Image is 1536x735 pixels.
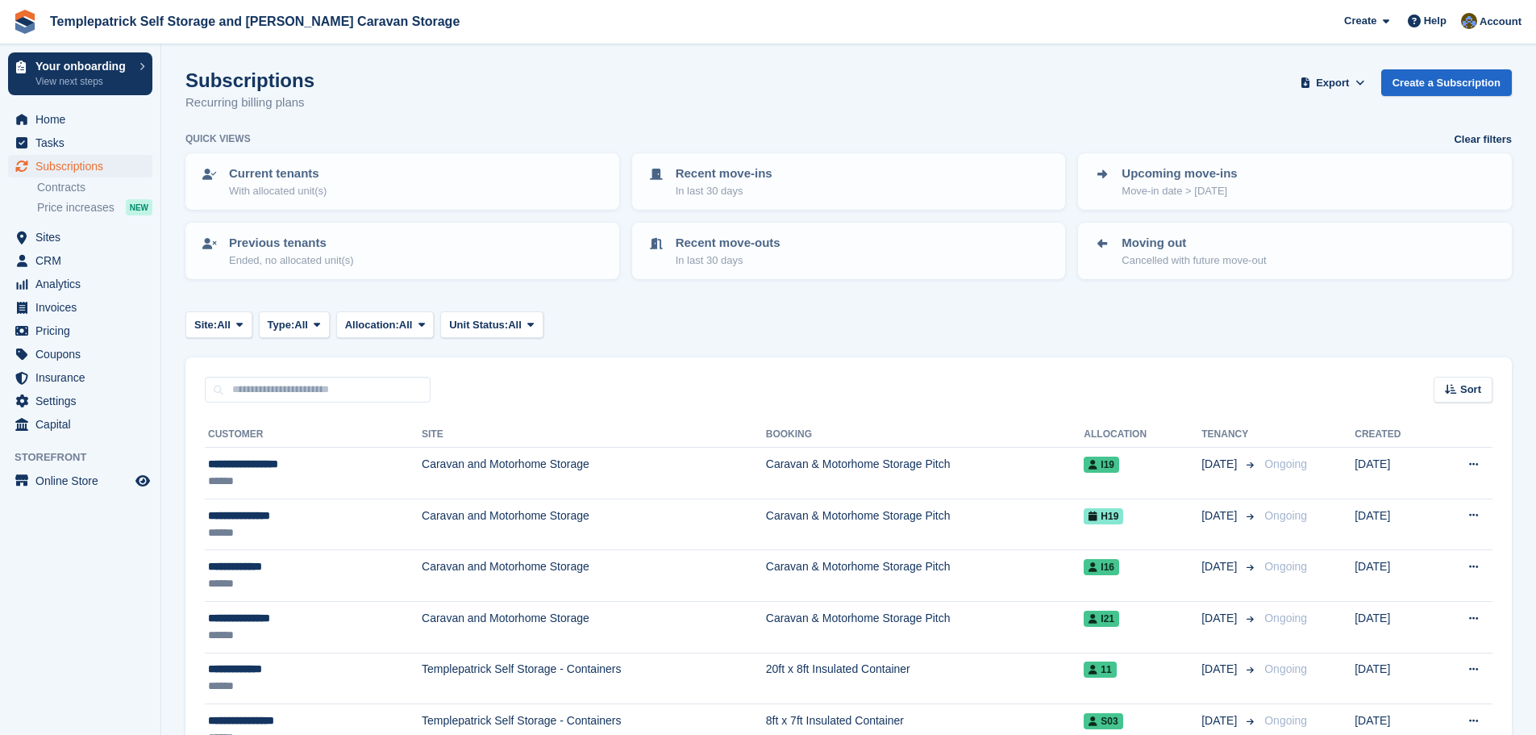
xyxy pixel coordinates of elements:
[1264,714,1307,727] span: Ongoing
[1084,713,1122,729] span: S03
[15,449,160,466] span: Storefront
[185,69,314,91] h1: Subscriptions
[8,343,152,365] a: menu
[766,448,1084,499] td: Caravan & Motorhome Storage Pitch
[422,499,766,550] td: Caravan and Motorhome Storage
[508,317,522,333] span: All
[8,366,152,389] a: menu
[35,319,132,342] span: Pricing
[345,317,399,333] span: Allocation:
[8,273,152,295] a: menu
[1122,183,1237,199] p: Move-in date > [DATE]
[1201,558,1240,575] span: [DATE]
[259,311,330,338] button: Type: All
[8,319,152,342] a: menu
[35,108,132,131] span: Home
[766,499,1084,550] td: Caravan & Motorhome Storage Pitch
[8,249,152,272] a: menu
[126,199,152,215] div: NEW
[8,296,152,319] a: menu
[1454,132,1512,148] a: Clear filters
[35,413,132,436] span: Capital
[1424,13,1447,29] span: Help
[676,183,772,199] p: In last 30 days
[37,200,114,215] span: Price increases
[37,180,152,195] a: Contracts
[229,253,354,269] p: Ended, no allocated unit(s)
[35,366,132,389] span: Insurance
[1264,509,1307,522] span: Ongoing
[217,317,231,333] span: All
[1080,155,1510,208] a: Upcoming move-ins Move-in date > [DATE]
[1264,457,1307,470] span: Ongoing
[336,311,435,338] button: Allocation: All
[8,226,152,248] a: menu
[766,422,1084,448] th: Booking
[1264,662,1307,675] span: Ongoing
[35,74,131,89] p: View next steps
[1084,559,1119,575] span: I16
[185,132,251,146] h6: Quick views
[229,183,327,199] p: With allocated unit(s)
[8,470,152,492] a: menu
[1461,13,1477,29] img: Karen
[205,422,422,448] th: Customer
[1084,422,1201,448] th: Allocation
[422,422,766,448] th: Site
[676,165,772,183] p: Recent move-ins
[440,311,543,338] button: Unit Status: All
[229,234,354,253] p: Previous tenants
[35,226,132,248] span: Sites
[1080,224,1510,278] a: Moving out Cancelled with future move-out
[766,550,1084,602] td: Caravan & Motorhome Storage Pitch
[1381,69,1512,96] a: Create a Subscription
[422,601,766,653] td: Caravan and Motorhome Storage
[1344,13,1376,29] span: Create
[1355,550,1434,602] td: [DATE]
[422,448,766,499] td: Caravan and Motorhome Storage
[1201,661,1240,678] span: [DATE]
[35,470,132,492] span: Online Store
[194,317,217,333] span: Site:
[1355,653,1434,704] td: [DATE]
[229,165,327,183] p: Current tenants
[1084,457,1119,473] span: I19
[185,94,314,112] p: Recurring billing plans
[1460,382,1481,398] span: Sort
[1480,14,1521,30] span: Account
[35,273,132,295] span: Analytics
[1355,499,1434,550] td: [DATE]
[1122,165,1237,183] p: Upcoming move-ins
[185,311,252,338] button: Site: All
[8,52,152,95] a: Your onboarding View next steps
[634,155,1064,208] a: Recent move-ins In last 30 days
[37,198,152,216] a: Price increases NEW
[1201,507,1240,524] span: [DATE]
[13,10,37,34] img: stora-icon-8386f47178a22dfd0bd8f6a31ec36ba5ce8667c1dd55bd0f319d3a0aa187defe.svg
[1084,662,1116,678] span: 11
[676,253,780,269] p: In last 30 days
[35,249,132,272] span: CRM
[35,155,132,177] span: Subscriptions
[294,317,308,333] span: All
[35,390,132,412] span: Settings
[35,61,131,72] p: Your onboarding
[1264,612,1307,624] span: Ongoing
[1355,422,1434,448] th: Created
[1201,456,1240,473] span: [DATE]
[8,155,152,177] a: menu
[35,296,132,319] span: Invoices
[8,108,152,131] a: menu
[187,224,618,278] a: Previous tenants Ended, no allocated unit(s)
[268,317,295,333] span: Type:
[766,601,1084,653] td: Caravan & Motorhome Storage Pitch
[1084,611,1119,627] span: I21
[1264,560,1307,573] span: Ongoing
[187,155,618,208] a: Current tenants With allocated unit(s)
[1201,610,1240,627] span: [DATE]
[1355,601,1434,653] td: [DATE]
[35,343,132,365] span: Coupons
[449,317,508,333] span: Unit Status:
[676,234,780,253] p: Recent move-outs
[1122,253,1266,269] p: Cancelled with future move-out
